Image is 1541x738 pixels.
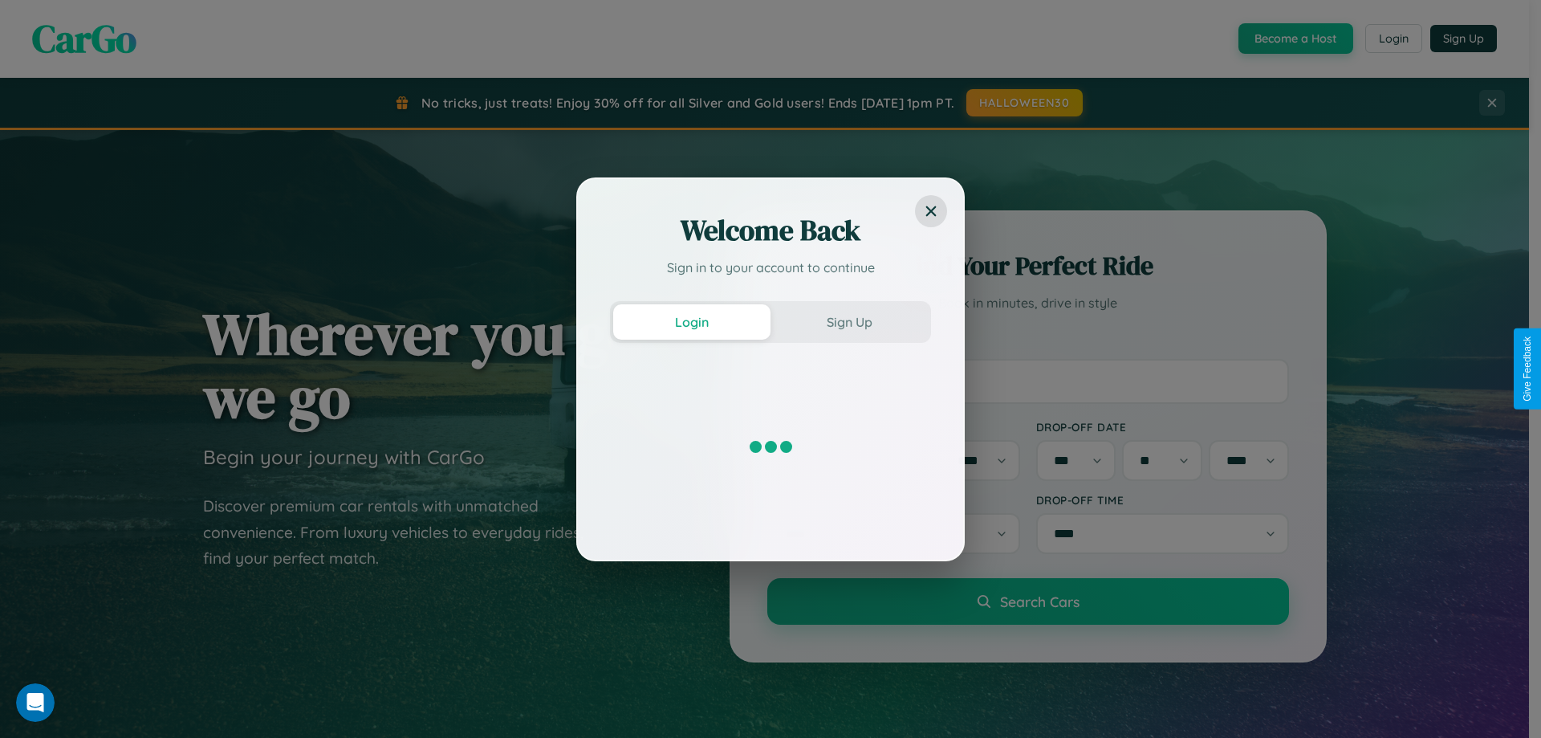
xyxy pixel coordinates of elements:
p: Sign in to your account to continue [610,258,931,277]
button: Login [613,304,770,340]
button: Sign Up [770,304,928,340]
iframe: Intercom live chat [16,683,55,722]
div: Give Feedback [1522,336,1533,402]
h2: Welcome Back [610,211,931,250]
